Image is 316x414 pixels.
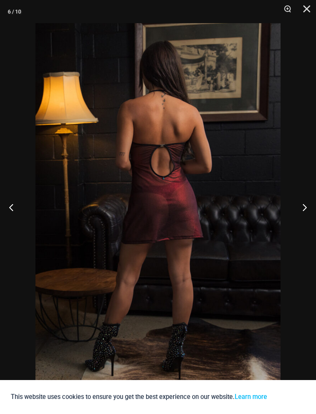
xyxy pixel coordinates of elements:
button: Accept [273,388,306,406]
button: Next [287,188,316,226]
p: This website uses cookies to ensure you get the best experience on our website. [11,392,267,402]
img: Midnight Shimmer Red 5131 Dress 04 [35,23,281,391]
a: Learn more [235,393,267,400]
div: 6 / 10 [8,6,21,17]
